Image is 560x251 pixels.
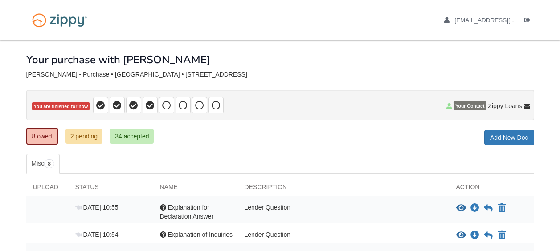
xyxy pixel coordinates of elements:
button: Declare Explanation of Inquiries not applicable [497,230,507,241]
div: Status [69,182,153,196]
button: View Explanation for Declaration Answer [456,204,466,213]
div: Lender Question [238,203,450,221]
span: [DATE] 10:55 [75,204,119,211]
a: 34 accepted [110,129,154,144]
div: [PERSON_NAME] - Purchase • [GEOGRAPHIC_DATA] • [STREET_ADDRESS] [26,71,534,78]
span: You are finished for now [32,102,90,111]
span: 8 [44,159,54,168]
div: Upload [26,182,69,196]
a: 8 owed [26,128,58,145]
a: Add New Doc [484,130,534,145]
a: Misc [26,154,60,174]
a: Download Explanation for Declaration Answer [470,205,479,212]
div: Lender Question [238,230,450,241]
span: Explanation of Inquiries [168,231,233,238]
div: Action [450,182,534,196]
a: edit profile [444,17,557,26]
span: Explanation for Declaration Answer [160,204,214,220]
a: Download Explanation of Inquiries [470,232,479,239]
span: Your Contact [454,101,486,110]
div: Name [153,182,238,196]
button: Declare Explanation for Declaration Answer not applicable [497,203,507,214]
span: seth22410@gmail.com [454,17,556,24]
a: Log out [524,17,534,26]
span: [DATE] 10:54 [75,231,119,238]
a: 2 pending [65,129,103,144]
button: View Explanation of Inquiries [456,231,466,240]
img: Logo [26,9,93,32]
h1: Your purchase with [PERSON_NAME] [26,54,210,65]
div: Description [238,182,450,196]
span: Zippy Loans [488,101,522,110]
